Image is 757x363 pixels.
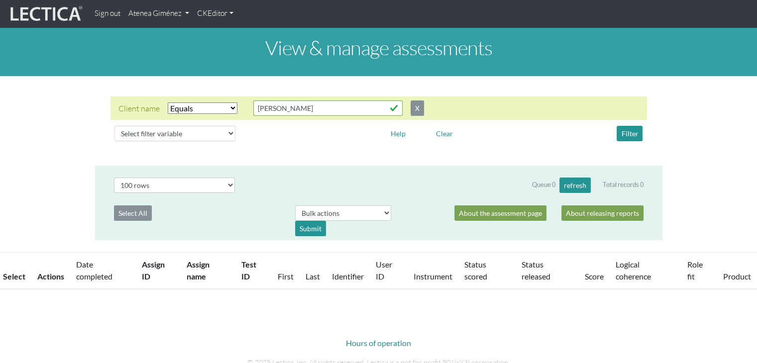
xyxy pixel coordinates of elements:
[616,260,651,281] a: Logical coherence
[181,253,235,289] th: Assign name
[532,178,644,193] div: Queue 0 Total records 0
[464,260,487,281] a: Status scored
[114,205,152,221] button: Select All
[332,272,364,281] a: Identifier
[386,126,410,141] button: Help
[295,221,326,236] div: Submit
[278,272,294,281] a: First
[31,253,70,289] th: Actions
[91,4,124,23] a: Sign out
[306,272,320,281] a: Last
[561,205,644,221] a: About releasing reports
[723,272,751,281] a: Product
[136,253,180,289] th: Assign ID
[235,253,272,289] th: Test ID
[8,4,83,23] img: lecticalive
[585,272,604,281] a: Score
[193,4,237,23] a: CKEditor
[411,100,424,116] button: X
[431,126,457,141] button: Clear
[346,338,411,348] a: Hours of operation
[687,260,703,281] a: Role fit
[522,260,550,281] a: Status released
[617,126,643,141] button: Filter
[454,205,546,221] a: About the assessment page
[376,260,392,281] a: User ID
[414,272,452,281] a: Instrument
[559,178,591,193] button: refresh
[76,260,112,281] a: Date completed
[118,102,160,114] div: Client name
[124,4,193,23] a: Atenea Giménez
[386,128,410,137] a: Help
